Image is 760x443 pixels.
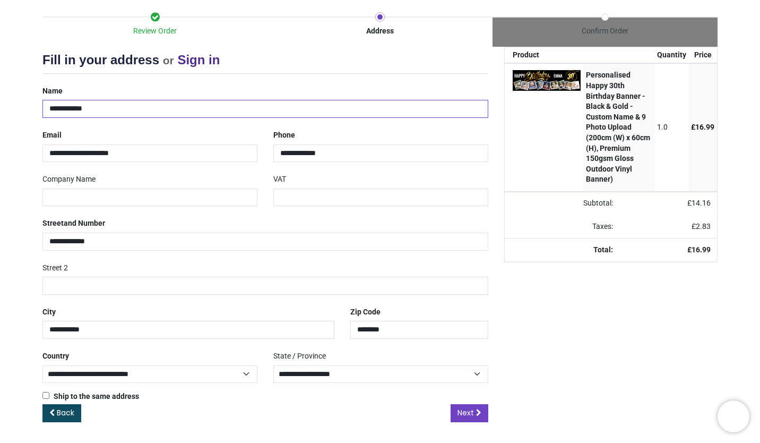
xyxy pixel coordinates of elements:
[42,171,96,189] label: Company Name
[273,171,286,189] label: VAT
[457,407,474,418] span: Next
[273,347,326,365] label: State / Province
[64,219,105,227] span: and Number
[687,199,711,207] span: £
[718,401,749,432] iframe: Brevo live chat
[687,245,711,254] strong: £
[42,391,139,402] label: Ship to the same address
[42,126,62,144] label: Email
[350,303,381,321] label: Zip Code
[163,54,174,66] small: or
[273,126,295,144] label: Phone
[513,70,581,91] img: Lp8BqAAAABklEQVQDAG+ns4QsLX2cAAAAAElFTkSuQmCC
[692,245,711,254] span: 16.99
[42,303,56,321] label: City
[42,53,159,67] span: Fill in your address
[692,222,711,231] span: £
[593,245,613,254] strong: Total:
[505,47,583,63] th: Product
[505,215,619,238] td: Taxes:
[505,192,619,215] td: Subtotal:
[42,82,63,100] label: Name
[57,407,74,418] span: Back
[696,222,711,231] span: 2.83
[451,404,488,422] a: Next
[691,123,714,131] span: £
[42,392,49,399] input: Ship to the same address
[654,47,689,63] th: Quantity
[42,404,81,422] a: Back
[695,123,714,131] span: 16.99
[657,122,686,133] div: 1.0
[493,26,718,37] div: Confirm Order
[42,347,69,365] label: Country
[42,259,68,277] label: Street 2
[177,53,220,67] a: Sign in
[42,215,105,233] label: Street
[267,26,493,37] div: Address
[586,71,650,183] strong: Personalised Happy 30th Birthday Banner - Black & Gold - Custom Name & 9 Photo Upload (200cm (W) ...
[692,199,711,207] span: 14.16
[688,47,717,63] th: Price
[42,26,267,37] div: Review Order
